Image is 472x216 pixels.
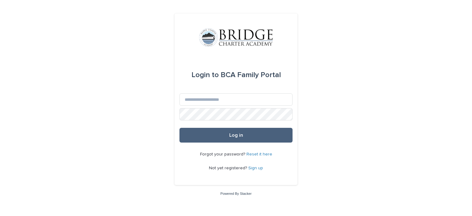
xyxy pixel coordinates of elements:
div: BCA Family Portal [191,66,281,84]
span: Forgot your password? [200,152,246,156]
a: Reset it here [246,152,272,156]
span: Log in [229,133,243,138]
img: V1C1m3IdTEidaUdm9Hs0 [199,28,273,47]
a: Powered By Stacker [220,192,251,195]
span: Login to [191,71,219,79]
button: Log in [179,128,293,143]
a: Sign up [248,166,263,170]
span: Not yet registered? [209,166,248,170]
